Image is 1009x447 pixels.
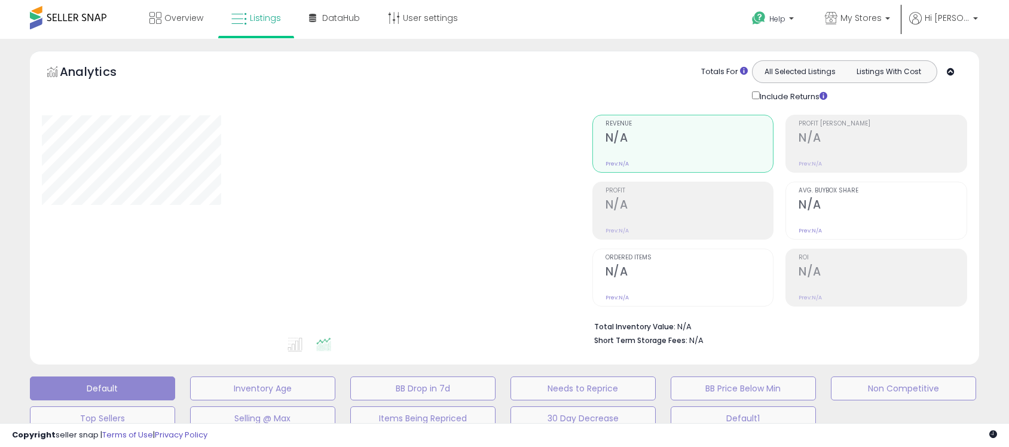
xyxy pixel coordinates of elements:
[510,406,656,430] button: 30 Day Decrease
[12,430,207,441] div: seller snap | |
[606,160,629,167] small: Prev: N/A
[799,131,967,147] h2: N/A
[840,12,882,24] span: My Stores
[350,376,496,400] button: BB Drop in 7d
[844,64,933,79] button: Listings With Cost
[799,121,967,127] span: Profit [PERSON_NAME]
[350,406,496,430] button: Items Being Repriced
[799,227,822,234] small: Prev: N/A
[701,66,748,78] div: Totals For
[799,188,967,194] span: Avg. Buybox Share
[12,429,56,440] strong: Copyright
[30,376,175,400] button: Default
[606,121,773,127] span: Revenue
[799,265,967,281] h2: N/A
[594,322,675,332] b: Total Inventory Value:
[925,12,970,24] span: Hi [PERSON_NAME]
[164,12,203,24] span: Overview
[689,335,704,346] span: N/A
[594,335,687,345] b: Short Term Storage Fees:
[606,227,629,234] small: Prev: N/A
[190,406,335,430] button: Selling @ Max
[60,63,140,83] h5: Analytics
[606,198,773,214] h2: N/A
[831,376,976,400] button: Non Competitive
[671,376,816,400] button: BB Price Below Min
[322,12,360,24] span: DataHub
[743,89,842,103] div: Include Returns
[250,12,281,24] span: Listings
[30,406,175,430] button: Top Sellers
[606,131,773,147] h2: N/A
[756,64,845,79] button: All Selected Listings
[799,255,967,261] span: ROI
[606,188,773,194] span: Profit
[155,429,207,440] a: Privacy Policy
[799,294,822,301] small: Prev: N/A
[909,12,978,39] a: Hi [PERSON_NAME]
[606,255,773,261] span: Ordered Items
[594,319,959,333] li: N/A
[102,429,153,440] a: Terms of Use
[742,2,806,39] a: Help
[769,14,785,24] span: Help
[510,376,656,400] button: Needs to Reprice
[606,294,629,301] small: Prev: N/A
[799,160,822,167] small: Prev: N/A
[606,265,773,281] h2: N/A
[799,198,967,214] h2: N/A
[671,406,816,430] button: Default1
[751,11,766,26] i: Get Help
[190,376,335,400] button: Inventory Age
